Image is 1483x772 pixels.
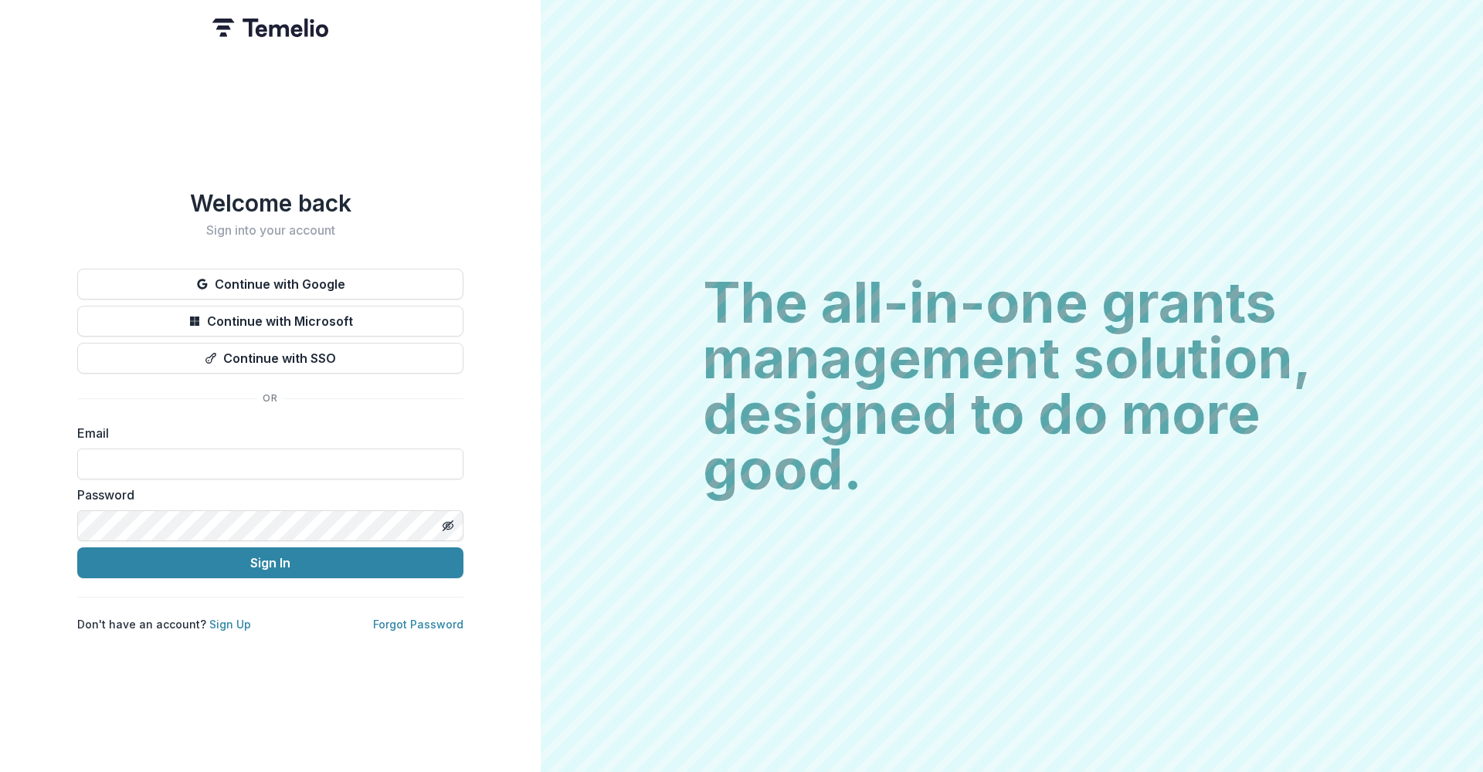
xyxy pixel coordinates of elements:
button: Continue with SSO [77,343,463,374]
p: Don't have an account? [77,616,251,632]
button: Sign In [77,547,463,578]
button: Toggle password visibility [436,513,460,538]
label: Email [77,424,454,442]
h2: Sign into your account [77,223,463,238]
button: Continue with Microsoft [77,306,463,337]
a: Sign Up [209,618,251,631]
img: Temelio [212,19,328,37]
a: Forgot Password [373,618,463,631]
button: Continue with Google [77,269,463,300]
h1: Welcome back [77,189,463,217]
label: Password [77,486,454,504]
